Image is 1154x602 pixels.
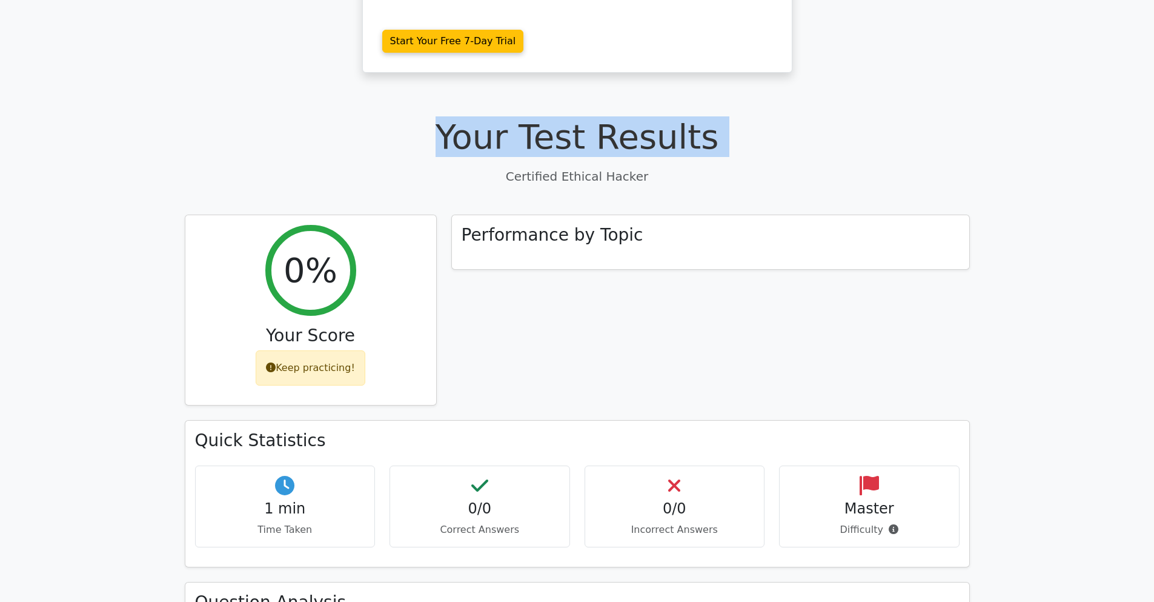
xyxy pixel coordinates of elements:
[382,30,524,53] a: Start Your Free 7-Day Trial
[256,350,365,386] div: Keep practicing!
[595,500,755,518] h4: 0/0
[195,326,426,346] h3: Your Score
[205,500,365,518] h4: 1 min
[205,523,365,537] p: Time Taken
[400,500,560,518] h4: 0/0
[462,225,643,246] h3: Performance by Topic
[789,523,949,537] p: Difficulty
[195,430,960,451] h3: Quick Statistics
[185,167,970,186] p: Certified Ethical Hacker
[400,523,560,537] p: Correct Answers
[595,523,755,537] p: Incorrect Answers
[789,500,949,518] h4: Master
[284,250,337,290] h2: 0%
[185,116,970,157] h1: Your Test Results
